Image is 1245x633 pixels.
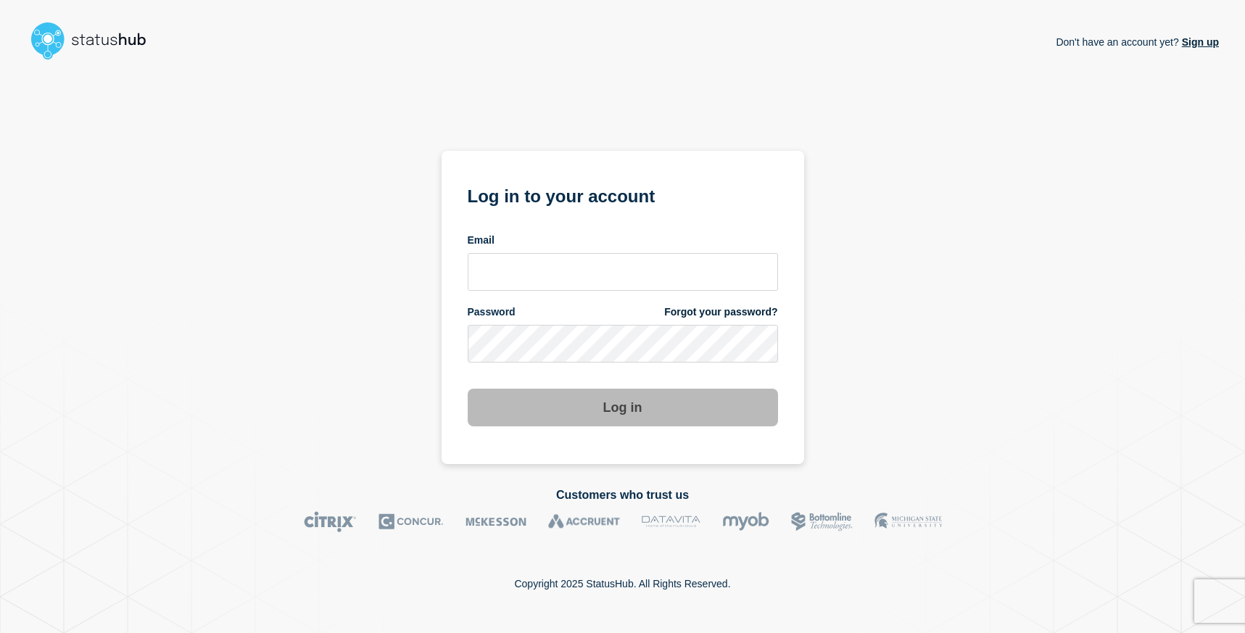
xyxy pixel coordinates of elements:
[468,389,778,426] button: Log in
[26,17,164,64] img: StatusHub logo
[874,511,942,532] img: MSU logo
[1056,25,1219,59] p: Don't have an account yet?
[466,511,526,532] img: McKesson logo
[468,325,778,363] input: password input
[791,511,853,532] img: Bottomline logo
[468,233,495,247] span: Email
[304,511,357,532] img: Citrix logo
[379,511,444,532] img: Concur logo
[722,511,769,532] img: myob logo
[468,305,516,319] span: Password
[514,578,730,589] p: Copyright 2025 StatusHub. All Rights Reserved.
[468,253,778,291] input: email input
[548,511,620,532] img: Accruent logo
[26,489,1219,502] h2: Customers who trust us
[642,511,700,532] img: DataVita logo
[664,305,777,319] a: Forgot your password?
[1179,36,1219,48] a: Sign up
[468,181,778,208] h1: Log in to your account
